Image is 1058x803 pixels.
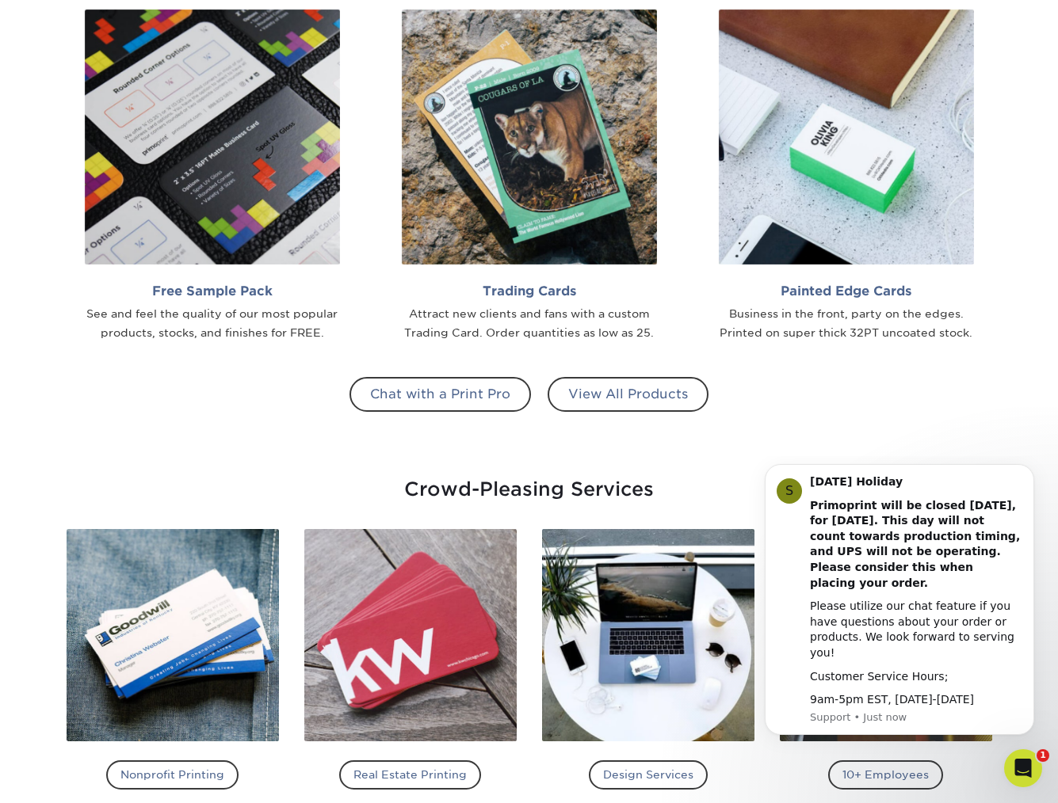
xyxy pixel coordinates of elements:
h2: Trading Cards [402,284,657,299]
div: Business in the front, party on the edges. Printed on super thick 32PT uncoated stock. [719,305,974,343]
h4: Real Estate Printing [339,760,481,789]
a: Trading Cards Attract new clients and fans with a custom Trading Card. Order quantities as low as... [383,10,676,343]
iframe: Intercom notifications message [741,456,1058,760]
img: Design Services [542,529,754,741]
div: Crowd-Pleasing Services [66,462,993,504]
a: Nonprofit Printing [67,529,279,795]
a: View All Products [548,377,709,412]
iframe: Google Customer Reviews [4,755,135,797]
img: Painted Edge Cards [719,10,974,264]
a: Chat with a Print Pro [349,377,531,412]
img: Sample Pack [85,10,340,264]
a: Free Sample Pack See and feel the quality of our most popular products, stocks, and finishes for ... [66,10,359,343]
h2: Free Sample Pack [85,284,340,299]
h4: 10+ Employees [828,760,943,789]
a: Design Services [542,529,754,795]
h2: Painted Edge Cards [719,284,974,299]
img: Nonprofit Printing [67,529,279,741]
img: Real Estate Printing [304,529,517,741]
a: Painted Edge Cards Business in the front, party on the edges. Printed on super thick 32PT uncoate... [700,10,993,343]
h4: Nonprofit Printing [106,760,239,789]
div: Attract new clients and fans with a custom Trading Card. Order quantities as low as 25. [402,305,657,343]
h4: Design Services [589,760,708,789]
div: See and feel the quality of our most popular products, stocks, and finishes for FREE. [85,305,340,343]
iframe: Intercom live chat [1004,749,1042,787]
img: Trading Cards [402,10,657,264]
a: Real Estate Printing [304,529,517,795]
span: 1 [1037,749,1049,762]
